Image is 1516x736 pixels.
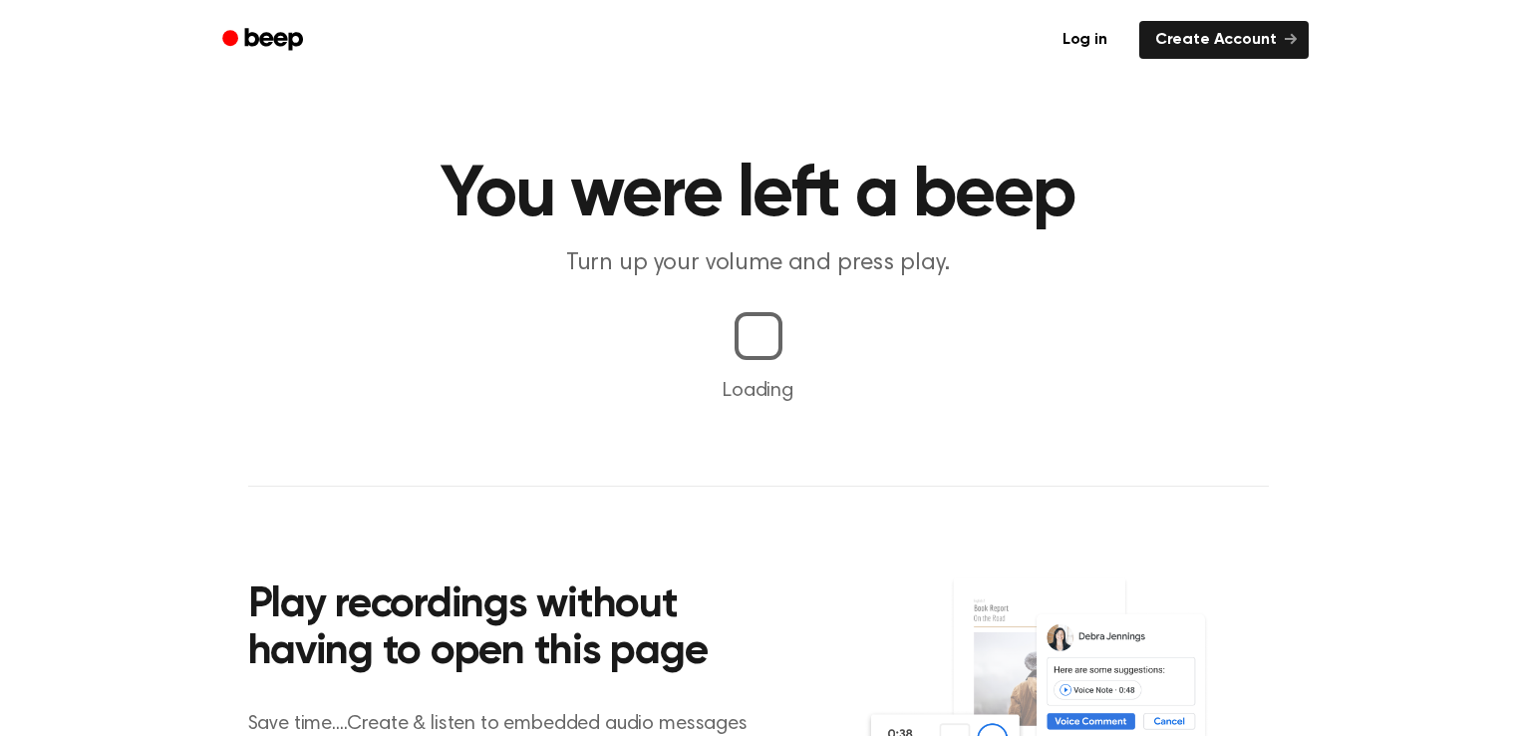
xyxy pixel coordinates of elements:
[1043,17,1127,63] a: Log in
[248,582,785,677] h2: Play recordings without having to open this page
[376,247,1141,280] p: Turn up your volume and press play.
[208,21,321,60] a: Beep
[1139,21,1309,59] a: Create Account
[248,160,1269,231] h1: You were left a beep
[24,376,1492,406] p: Loading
